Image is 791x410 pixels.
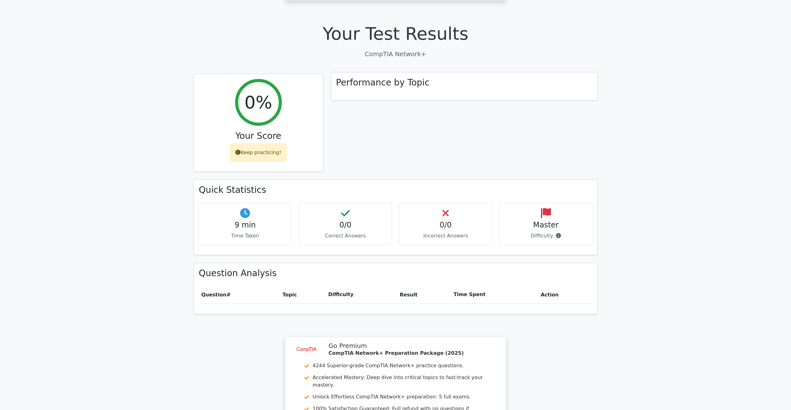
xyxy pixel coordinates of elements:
div: Keep practicing! [230,144,287,162]
h3: Question Analysis [199,268,592,279]
th: Action [538,286,592,304]
h2: 0% [244,92,272,113]
h4: 0/0 [405,221,487,230]
h4: 9 min [204,221,287,230]
th: Result [397,286,451,304]
p: CompTIA Network+ [194,49,598,59]
h4: 0/0 [304,221,387,230]
h3: Performance by Topic [336,77,430,88]
p: Correct Answers [304,232,387,240]
p: Time Taken [204,232,287,240]
h3: Your Score [199,131,318,141]
th: Difficulty [326,286,397,304]
th: Topic [280,286,326,304]
th: # [199,286,280,304]
h1: Your Test Results [194,23,598,44]
p: Difficulty [505,232,587,240]
h3: Quick Statistics [199,185,592,195]
th: Time Spent [451,286,538,304]
p: Incorrect Answers [405,232,487,240]
span: Question [201,292,227,298]
h4: Master [505,221,587,230]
